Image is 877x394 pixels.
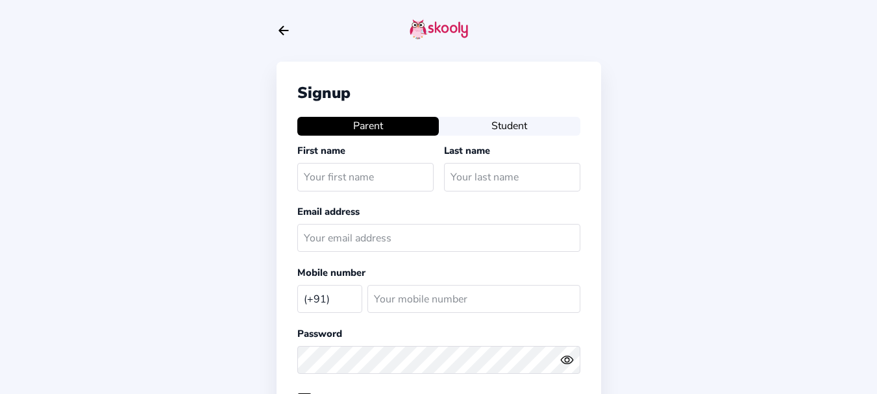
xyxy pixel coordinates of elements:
[297,266,365,279] label: Mobile number
[444,144,490,157] label: Last name
[297,117,439,135] button: Parent
[297,224,580,252] input: Your email address
[297,327,342,340] label: Password
[277,23,291,38] button: arrow back outline
[444,163,580,191] input: Your last name
[560,353,580,367] button: eye outlineeye off outline
[297,163,434,191] input: Your first name
[560,353,574,367] ion-icon: eye outline
[297,144,345,157] label: First name
[297,205,360,218] label: Email address
[410,19,468,40] img: skooly-logo.png
[367,285,580,313] input: Your mobile number
[297,82,580,103] div: Signup
[439,117,580,135] button: Student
